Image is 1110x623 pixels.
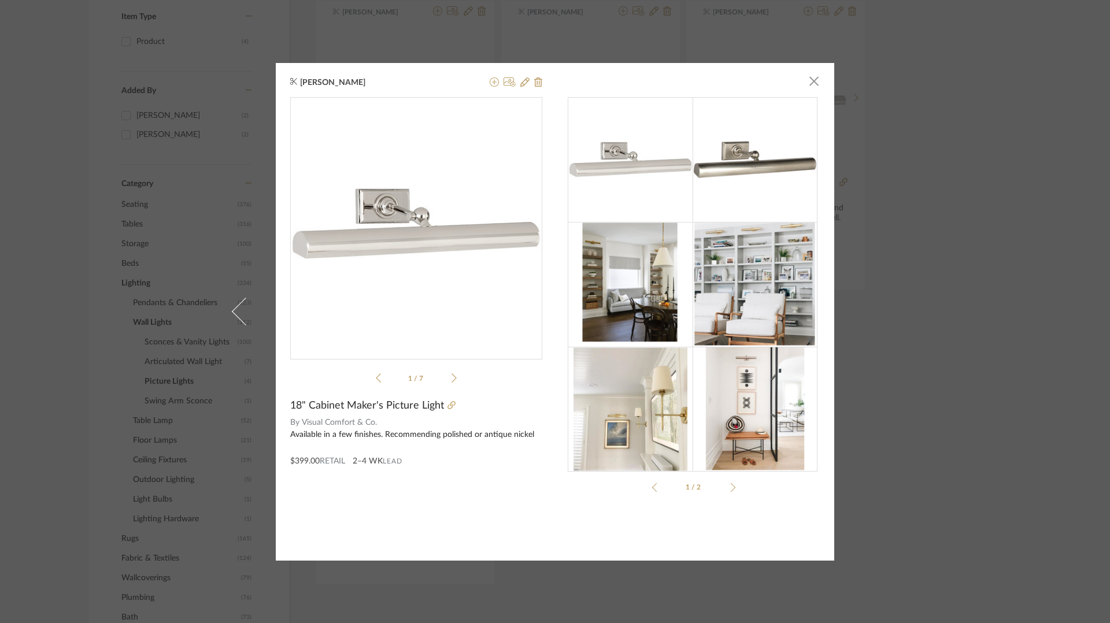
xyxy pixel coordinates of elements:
button: Close [802,70,826,93]
img: d0260c30-cd40-4ea6-af36-0de758c4fccd_216x216.jpg [705,347,806,472]
img: 3c159bb9-1ec4-44cd-a42d-fe8e88865a65_216x216.jpg [568,97,693,222]
span: $399.00 [290,457,320,465]
img: e699c162-6635-4435-8bf1-298d8d03b35c_216x216.jpg [573,347,687,472]
span: 2–4 WK [353,455,383,468]
div: 0 [291,98,542,350]
span: Retail [320,457,345,465]
img: 3c159bb9-1ec4-44cd-a42d-fe8e88865a65_436x436.jpg [290,98,542,350]
span: / [414,375,419,382]
img: b7f26f9d-d228-49fd-a6d7-39c170d4b4cc_216x216.jpg [580,222,681,347]
img: 96d2d740-5ea7-4178-9024-b6f201e5b449_216x216.jpg [693,222,817,347]
span: [PERSON_NAME] [300,77,383,88]
span: Lead [383,457,402,465]
div: Available in a few finishes. Recommending polished or antique nickel [290,429,542,441]
span: 7 [419,375,425,382]
div: 1/2 [669,481,719,493]
span: 1 [408,375,414,382]
span: By [290,417,299,429]
img: 6185afd9-576f-4585-ade0-98bfb0222722_216x216.jpg [693,97,817,222]
span: Visual Comfort & Co. [302,417,543,429]
span: 18" Cabinet Maker's Picture Light [290,399,444,412]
